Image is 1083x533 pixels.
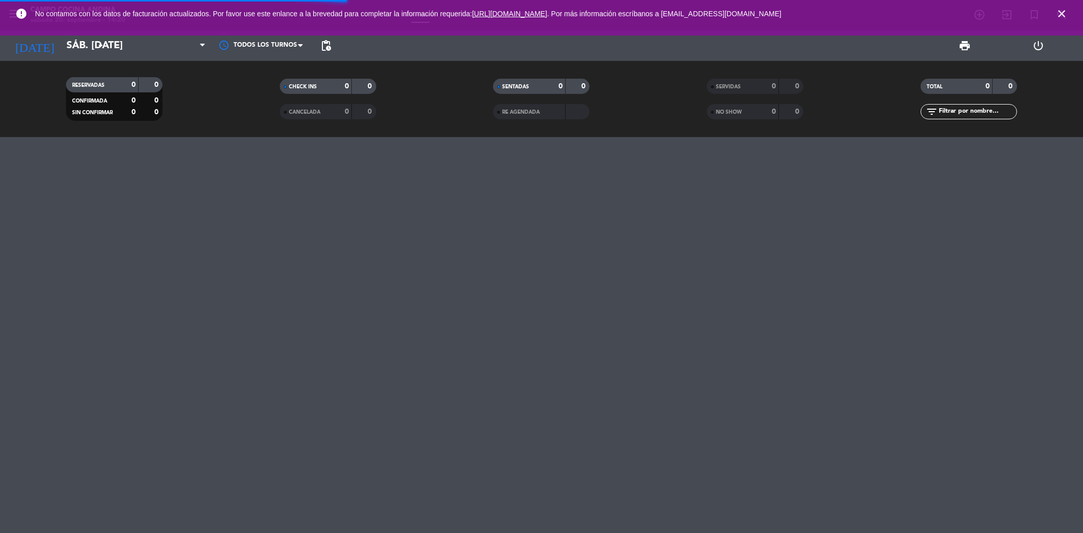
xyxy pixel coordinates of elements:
[345,108,349,115] strong: 0
[795,108,801,115] strong: 0
[72,110,113,115] span: SIN CONFIRMAR
[345,83,349,90] strong: 0
[72,98,107,104] span: CONFIRMADA
[927,84,942,89] span: TOTAL
[472,10,547,18] a: [URL][DOMAIN_NAME]
[1032,40,1044,52] i: power_settings_new
[15,8,27,20] i: error
[132,97,136,104] strong: 0
[772,108,776,115] strong: 0
[1056,8,1068,20] i: close
[8,35,61,57] i: [DATE]
[559,83,563,90] strong: 0
[154,109,160,116] strong: 0
[938,106,1016,117] input: Filtrar por nombre...
[795,83,801,90] strong: 0
[320,40,332,52] span: pending_actions
[926,106,938,118] i: filter_list
[502,110,540,115] span: RE AGENDADA
[716,84,741,89] span: SERVIDAS
[368,108,374,115] strong: 0
[154,81,160,88] strong: 0
[1008,83,1014,90] strong: 0
[581,83,587,90] strong: 0
[72,83,105,88] span: RESERVADAS
[716,110,742,115] span: NO SHOW
[289,84,317,89] span: CHECK INS
[959,40,971,52] span: print
[289,110,320,115] span: CANCELADA
[132,81,136,88] strong: 0
[35,10,781,18] span: No contamos con los datos de facturación actualizados. Por favor use este enlance a la brevedad p...
[154,97,160,104] strong: 0
[502,84,529,89] span: SENTADAS
[132,109,136,116] strong: 0
[94,40,107,52] i: arrow_drop_down
[772,83,776,90] strong: 0
[1001,30,1075,61] div: LOG OUT
[986,83,990,90] strong: 0
[547,10,781,18] a: . Por más información escríbanos a [EMAIL_ADDRESS][DOMAIN_NAME]
[368,83,374,90] strong: 0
